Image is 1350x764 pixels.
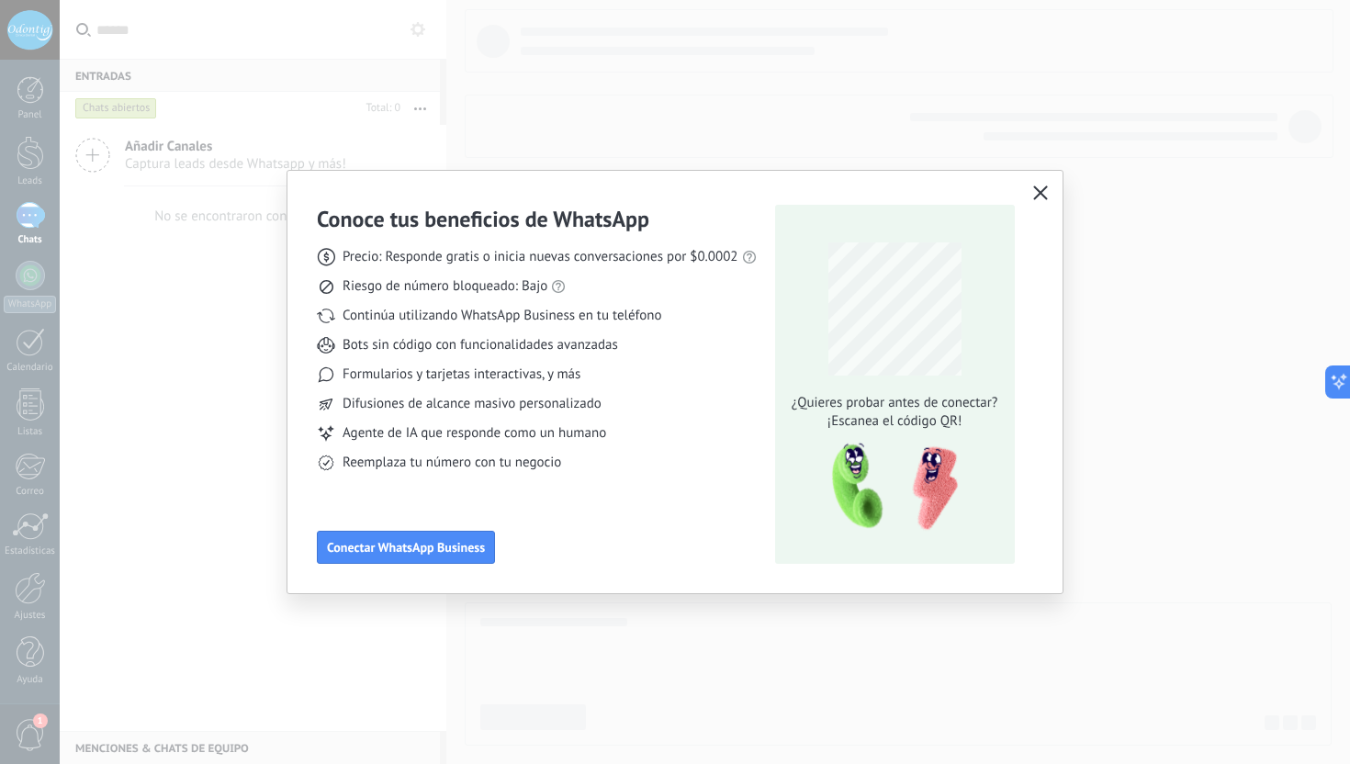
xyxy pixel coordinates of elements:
span: Continúa utilizando WhatsApp Business en tu teléfono [343,307,661,325]
span: Reemplaza tu número con tu negocio [343,454,561,472]
img: qr-pic-1x.png [816,438,962,536]
h3: Conoce tus beneficios de WhatsApp [317,205,649,233]
button: Conectar WhatsApp Business [317,531,495,564]
span: Bots sin código con funcionalidades avanzadas [343,336,618,354]
span: Agente de IA que responde como un humano [343,424,606,443]
span: Difusiones de alcance masivo personalizado [343,395,602,413]
span: Formularios y tarjetas interactivas, y más [343,365,580,384]
span: Riesgo de número bloqueado: Bajo [343,277,547,296]
span: ¡Escanea el código QR! [786,412,1003,431]
span: Conectar WhatsApp Business [327,541,485,554]
span: ¿Quieres probar antes de conectar? [786,394,1003,412]
span: Precio: Responde gratis o inicia nuevas conversaciones por $0.0002 [343,248,738,266]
